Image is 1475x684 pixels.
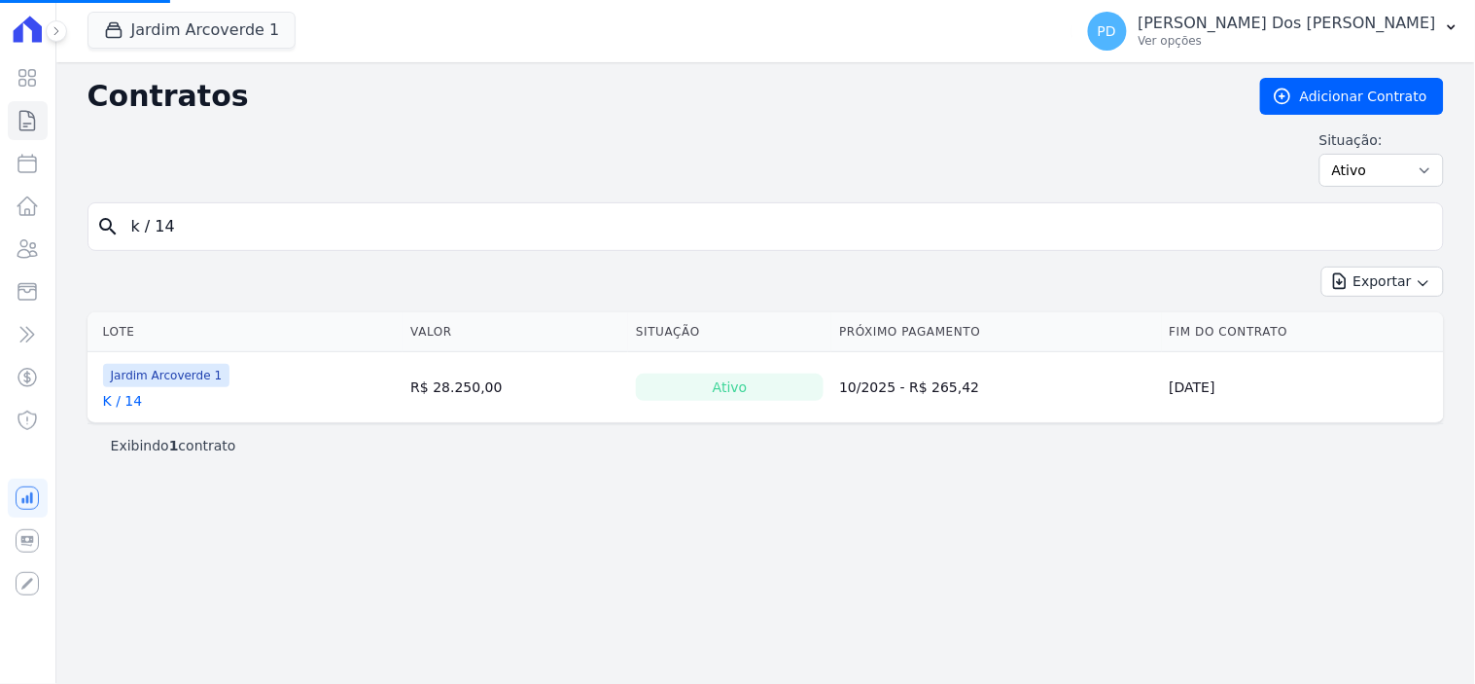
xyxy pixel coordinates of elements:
[103,391,143,411] a: K / 14
[88,79,1229,114] h2: Contratos
[103,364,230,387] span: Jardim Arcoverde 1
[120,207,1435,246] input: Buscar por nome do lote
[88,12,297,49] button: Jardim Arcoverde 1
[403,352,628,423] td: R$ 28.250,00
[636,374,824,401] div: Ativo
[1139,14,1436,33] p: [PERSON_NAME] Dos [PERSON_NAME]
[1072,4,1475,58] button: PD [PERSON_NAME] Dos [PERSON_NAME] Ver opções
[1319,130,1444,150] label: Situação:
[1098,24,1116,38] span: PD
[628,312,831,352] th: Situação
[1260,78,1444,115] a: Adicionar Contrato
[111,436,236,455] p: Exibindo contrato
[96,215,120,238] i: search
[1162,312,1444,352] th: Fim do Contrato
[169,438,179,453] b: 1
[88,312,404,352] th: Lote
[1321,267,1444,297] button: Exportar
[1139,33,1436,49] p: Ver opções
[831,312,1161,352] th: Próximo Pagamento
[403,312,628,352] th: Valor
[839,379,979,395] a: 10/2025 - R$ 265,42
[1162,352,1444,423] td: [DATE]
